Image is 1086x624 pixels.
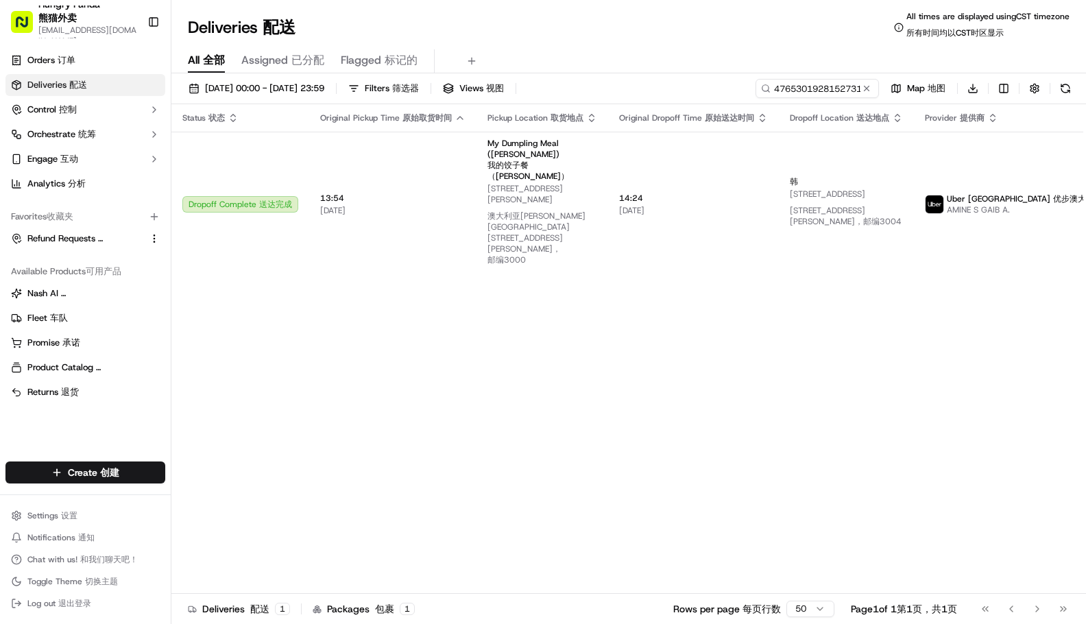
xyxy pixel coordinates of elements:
span: 每页行数 [743,603,781,615]
button: Filters 筛选器 [342,79,425,98]
span: Engage [27,153,78,165]
span: Chat with us! [27,554,138,565]
span: Product Catalog [27,361,114,374]
span: 全部 [203,53,225,67]
button: Create 创建 [5,461,165,483]
p: Rows per page [673,602,781,616]
span: Assigned [241,52,324,69]
span: 纳什人工智能 [61,287,114,299]
span: 设置 [61,510,77,521]
span: 原始取货时间 [402,112,452,123]
span: Views [459,82,504,95]
span: 地图 [928,82,945,94]
span: 创建 [100,466,119,479]
button: Promise 承诺 [5,332,165,354]
span: [STREET_ADDRESS] [790,189,903,232]
span: 送达地点 [856,112,889,123]
div: Favorites [5,206,165,228]
button: Product Catalog 产品目录 [5,357,165,379]
span: Map [907,82,945,95]
button: Chat with us! 和我们聊天吧！ [5,550,165,569]
span: 所有时间均以CST时区显示 [906,27,1004,38]
span: Toggle Theme [27,576,118,587]
span: My Dumpling Meal ([PERSON_NAME]) [487,138,597,182]
span: 订单 [58,54,75,66]
span: Deliveries [27,79,87,91]
button: Nash AI 纳什人工智能 [5,283,165,304]
div: 1 [400,603,415,615]
button: Map 地图 [884,79,952,98]
span: Original Pickup Time [320,112,452,123]
span: Orders [27,54,75,67]
span: 承诺 [62,337,80,348]
span: Log out [27,598,91,609]
span: Promise [27,337,80,349]
a: Product Catalog 产品目录 [11,361,160,374]
span: Settings [27,510,77,521]
span: 视图 [486,82,504,94]
span: Original Dropoff Time [619,112,754,123]
span: Analytics [27,178,86,190]
span: 原始送达时间 [705,112,754,123]
span: 取货地点 [551,112,583,123]
a: Fleet 车队 [11,312,160,324]
span: 统筹 [78,128,96,140]
span: Fleet [27,312,68,324]
span: 互动 [60,153,78,165]
span: 韩 [790,176,798,187]
span: 车队 [50,312,68,324]
span: [STREET_ADDRESS][PERSON_NAME]，邮编3004 [790,205,902,227]
span: 包裹 [375,603,394,615]
button: Refresh [1056,79,1075,98]
span: Create [68,466,119,479]
span: 分析 [68,178,86,189]
button: Fleet 车队 [5,307,165,329]
a: Nash AI 纳什人工智能 [11,287,160,300]
div: Available Products [5,261,165,283]
span: 配送 [263,16,295,38]
span: 标记的 [385,53,418,67]
button: Settings 设置 [5,506,165,525]
span: Pickup Location [487,112,583,123]
a: Returns 退货 [11,386,160,398]
span: Filters [365,82,419,95]
span: 澳大利亚[PERSON_NAME][GEOGRAPHIC_DATA][STREET_ADDRESS][PERSON_NAME]，邮编3000 [487,211,586,265]
span: [STREET_ADDRESS][PERSON_NAME] [487,183,597,271]
div: Deliveries [188,602,290,616]
span: All times are displayed using CST timezone [906,11,1070,44]
span: Nash AI [27,287,114,300]
span: 熊猫外卖 [38,12,77,24]
a: Orders 订单 [5,49,165,71]
span: Flagged [341,52,418,69]
button: Engage 互动 [5,148,165,170]
span: [DATE] [619,205,768,216]
span: 控制 [59,104,77,115]
button: Orchestrate 统筹 [5,123,165,145]
a: Analytics 分析 [5,173,165,195]
span: 14:24 [619,193,768,204]
button: [EMAIL_ADDRESS][DOMAIN_NAME] [38,25,136,47]
button: Returns 退货 [5,381,165,403]
span: 我的饺子餐（[PERSON_NAME]） [487,160,569,182]
span: 切换主题 [85,576,118,587]
span: 13:54 [320,193,466,204]
button: Views 视图 [437,79,510,98]
button: Control 控制 [5,99,165,121]
span: Control [27,104,77,116]
button: Toggle Theme 切换主题 [5,572,165,591]
span: 可用产品 [86,265,121,277]
span: Refund Requests [27,232,114,245]
a: Deliveries 配送 [5,74,165,96]
span: 和我们聊天吧！ [80,554,138,565]
span: 收藏夹 [47,211,73,222]
div: Packages [313,602,415,616]
button: Hungry Panda 熊猫外卖[EMAIL_ADDRESS][DOMAIN_NAME] [5,5,142,38]
button: Log out 退出登录 [5,594,165,613]
span: All [188,52,225,69]
span: Notifications [27,532,95,543]
span: 提供商 [960,112,985,123]
span: 配送 [69,79,87,91]
span: 筛选器 [392,82,419,94]
h1: Deliveries [188,16,295,38]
